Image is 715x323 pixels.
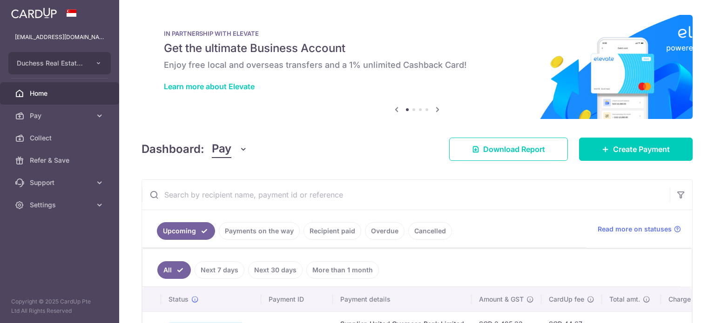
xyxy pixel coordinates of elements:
[306,261,379,279] a: More than 1 month
[668,295,707,304] span: Charge date
[30,178,91,187] span: Support
[248,261,303,279] a: Next 30 days
[11,7,57,19] img: CardUp
[30,89,91,98] span: Home
[408,222,452,240] a: Cancelled
[261,287,333,311] th: Payment ID
[30,111,91,120] span: Pay
[304,222,361,240] a: Recipient paid
[164,82,255,91] a: Learn more about Elevate
[142,15,693,119] img: Renovation banner
[30,200,91,210] span: Settings
[549,295,584,304] span: CardUp fee
[598,224,672,234] span: Read more on statuses
[30,133,91,143] span: Collect
[142,141,204,158] h4: Dashboard:
[483,144,545,155] span: Download Report
[365,222,405,240] a: Overdue
[164,59,670,71] h6: Enjoy free local and overseas transfers and a 1% unlimited Cashback Card!
[17,59,86,68] span: Duchess Real Estate Investment Pte Ltd
[142,180,670,210] input: Search by recipient name, payment id or reference
[212,140,231,158] span: Pay
[333,287,472,311] th: Payment details
[195,261,244,279] a: Next 7 days
[164,41,670,56] h5: Get the ultimate Business Account
[212,140,248,158] button: Pay
[613,144,670,155] span: Create Payment
[157,261,191,279] a: All
[169,295,189,304] span: Status
[449,138,568,161] a: Download Report
[609,295,640,304] span: Total amt.
[8,52,111,74] button: Duchess Real Estate Investment Pte Ltd
[598,224,681,234] a: Read more on statuses
[164,30,670,37] p: IN PARTNERSHIP WITH ELEVATE
[157,222,215,240] a: Upcoming
[219,222,300,240] a: Payments on the way
[579,138,693,161] a: Create Payment
[15,33,104,42] p: [EMAIL_ADDRESS][DOMAIN_NAME]
[479,295,524,304] span: Amount & GST
[30,156,91,165] span: Refer & Save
